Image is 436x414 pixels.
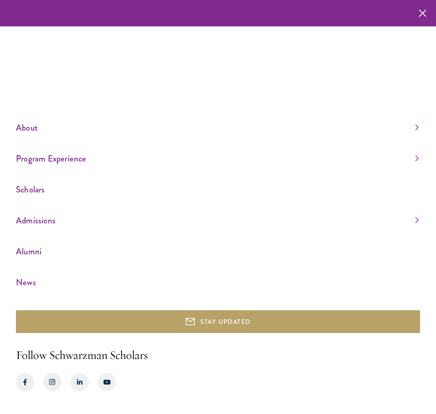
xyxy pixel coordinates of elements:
a: Scholars [16,182,419,197]
a: News [16,275,419,290]
a: Admissions [16,213,419,228]
a: Program Experience [16,151,419,166]
button: STAY UPDATED [16,310,420,333]
a: About [16,120,419,135]
a: Alumni [16,244,419,259]
h2: Follow Schwarzman Scholars [16,347,420,364]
